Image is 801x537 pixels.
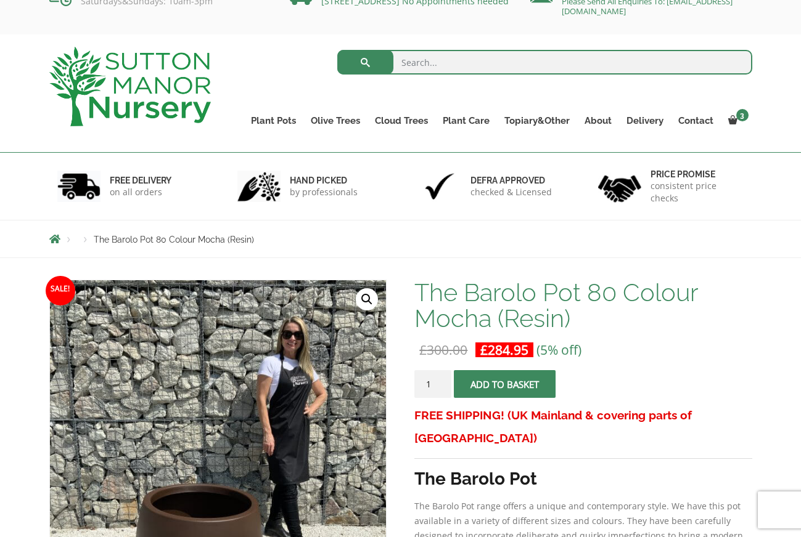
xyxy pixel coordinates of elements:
[110,175,171,186] h6: FREE DELIVERY
[651,169,744,180] h6: Price promise
[414,280,752,331] h1: The Barolo Pot 80 Colour Mocha (Resin)
[671,112,721,129] a: Contact
[303,112,368,129] a: Olive Trees
[356,288,378,310] a: View full-screen image gallery
[480,341,488,358] span: £
[290,175,358,186] h6: hand picked
[470,186,552,198] p: checked & Licensed
[418,171,461,202] img: 3.jpg
[49,234,752,244] nav: Breadcrumbs
[619,112,671,129] a: Delivery
[110,186,171,198] p: on all orders
[46,276,75,305] span: Sale!
[337,50,752,75] input: Search...
[419,341,467,358] bdi: 300.00
[414,370,451,398] input: Product quantity
[480,341,528,358] bdi: 284.95
[736,109,749,121] span: 3
[237,171,281,202] img: 2.jpg
[414,469,537,489] strong: The Barolo Pot
[435,112,497,129] a: Plant Care
[414,404,752,450] h3: FREE SHIPPING! (UK Mainland & covering parts of [GEOGRAPHIC_DATA])
[419,341,427,358] span: £
[470,175,552,186] h6: Defra approved
[290,186,358,198] p: by professionals
[57,171,101,202] img: 1.jpg
[721,112,752,129] a: 3
[49,47,211,126] img: logo
[577,112,619,129] a: About
[497,112,577,129] a: Topiary&Other
[94,235,254,244] span: The Barolo Pot 80 Colour Mocha (Resin)
[598,168,641,205] img: 4.jpg
[536,341,581,358] span: (5% off)
[244,112,303,129] a: Plant Pots
[651,180,744,204] p: consistent price checks
[368,112,435,129] a: Cloud Trees
[454,370,556,398] button: Add to basket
